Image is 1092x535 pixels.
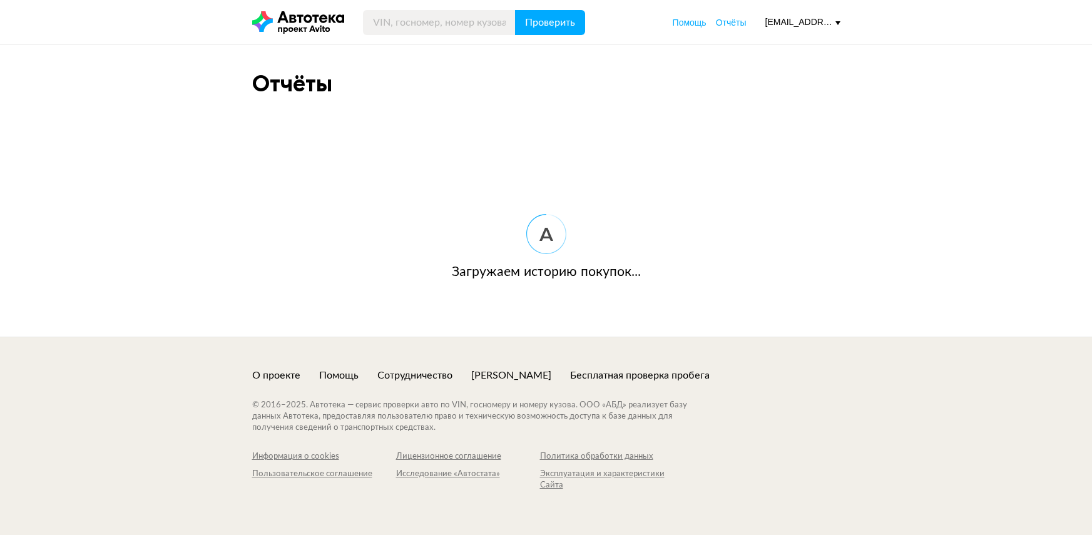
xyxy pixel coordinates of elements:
[252,400,712,434] div: © 2016– 2025 . Автотека — сервис проверки авто по VIN, госномеру и номеру кузова. ООО «АБД» реали...
[570,369,710,382] a: Бесплатная проверка пробега
[515,10,585,35] button: Проверить
[471,369,551,382] a: [PERSON_NAME]
[673,18,707,28] span: Помощь
[396,451,540,462] a: Лицензионное соглашение
[540,451,684,462] a: Политика обработки данных
[716,18,747,28] span: Отчёты
[319,369,359,382] a: Помощь
[252,267,840,278] div: Загружаем историю покупок...
[540,469,684,491] a: Эксплуатация и характеристики Сайта
[252,369,300,382] a: О проекте
[525,18,575,28] span: Проверить
[252,70,332,97] div: Отчёты
[765,16,840,28] div: [EMAIL_ADDRESS][DOMAIN_NAME]
[396,469,540,480] div: Исследование «Автостата»
[363,10,516,35] input: VIN, госномер, номер кузова
[252,469,396,491] a: Пользовательское соглашение
[396,469,540,491] a: Исследование «Автостата»
[716,16,747,29] a: Отчёты
[673,16,707,29] a: Помощь
[252,451,396,462] a: Информация о cookies
[252,469,396,480] div: Пользовательское соглашение
[377,369,452,382] a: Сотрудничество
